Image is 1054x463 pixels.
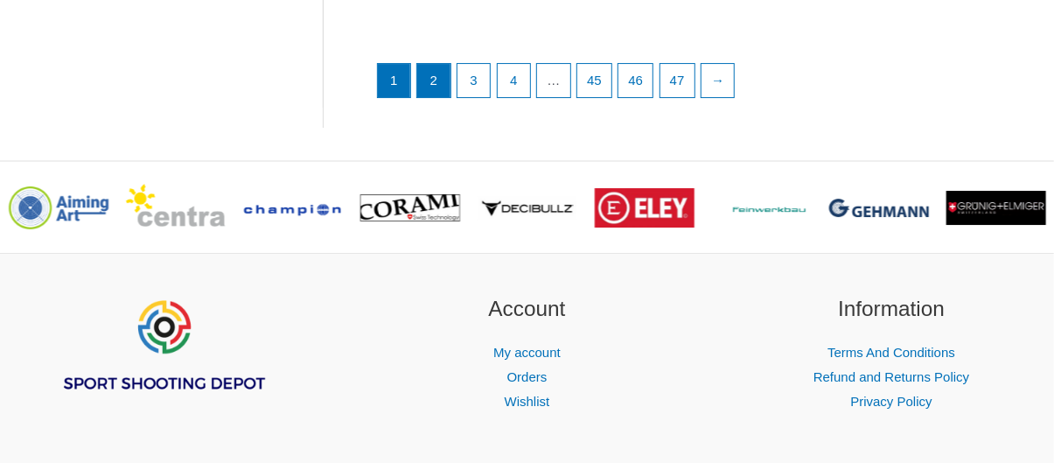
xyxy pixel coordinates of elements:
a: Orders [507,369,548,384]
a: Page 47 [660,64,695,97]
a: Wishlist [505,394,550,409]
a: Page 46 [618,64,653,97]
nav: Product Pagination [376,63,1037,107]
a: Page 45 [577,64,611,97]
a: Refund and Returns Policy [813,369,969,384]
h2: Account [366,293,688,326]
aside: Footer Widget 2 [366,293,688,413]
span: … [537,64,570,97]
a: Page 2 [417,64,450,97]
h2: Information [731,293,1052,326]
img: brand logo [595,188,695,227]
span: Page 1 [378,64,411,97]
aside: Footer Widget 3 [731,293,1052,413]
a: Terms And Conditions [827,345,955,360]
a: Page 3 [457,64,491,97]
aside: Footer Widget 1 [3,293,324,435]
a: My account [493,345,561,360]
nav: Account [366,340,688,414]
a: Privacy Policy [850,394,932,409]
a: Page 4 [498,64,531,97]
nav: Information [731,340,1052,414]
a: → [702,64,735,97]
